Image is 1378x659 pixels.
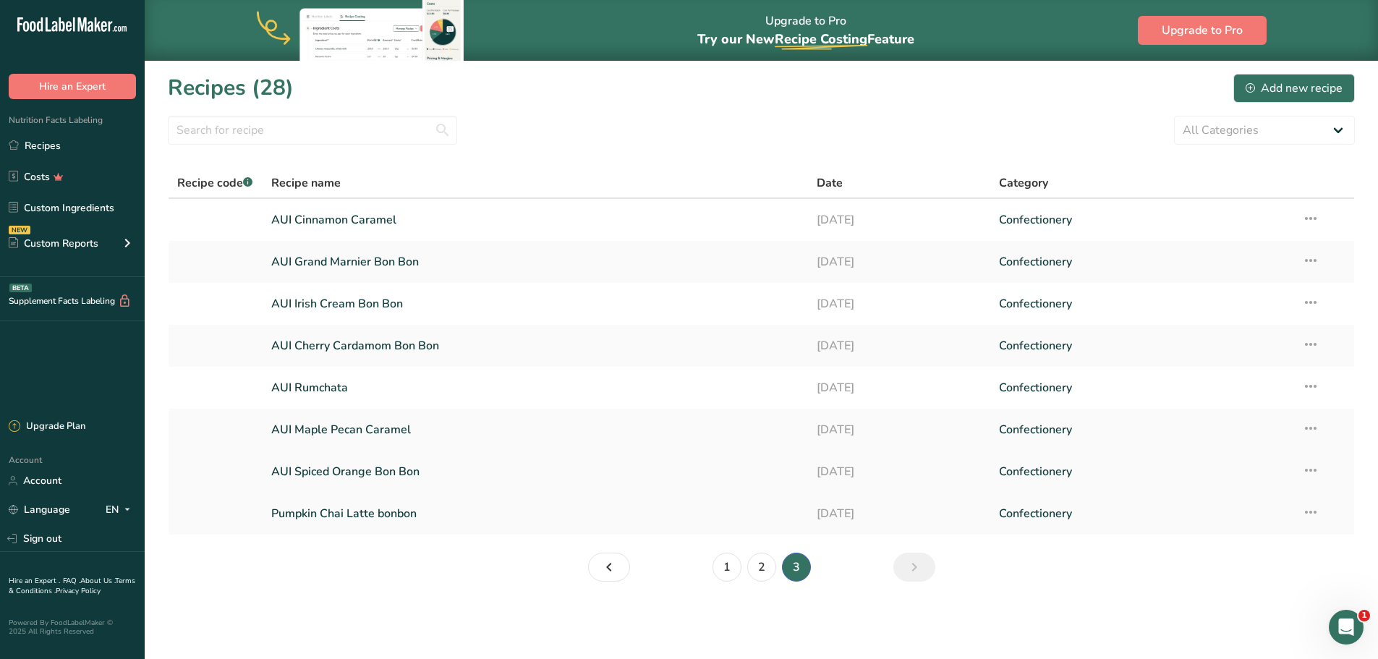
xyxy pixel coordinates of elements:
[177,175,252,191] span: Recipe code
[817,456,982,487] a: [DATE]
[271,174,341,192] span: Recipe name
[999,373,1285,403] a: Confectionery
[9,576,135,596] a: Terms & Conditions .
[999,205,1285,235] a: Confectionery
[817,174,843,192] span: Date
[271,373,800,403] a: AUI Rumchata
[9,576,60,586] a: Hire an Expert .
[271,331,800,361] a: AUI Cherry Cardamom Bon Bon
[817,247,982,277] a: [DATE]
[817,331,982,361] a: [DATE]
[63,576,80,586] a: FAQ .
[9,618,136,636] div: Powered By FoodLabelMaker © 2025 All Rights Reserved
[168,116,457,145] input: Search for recipe
[56,586,101,596] a: Privacy Policy
[817,498,982,529] a: [DATE]
[271,498,800,529] a: Pumpkin Chai Latte bonbon
[697,30,914,48] span: Try our New Feature
[999,289,1285,319] a: Confectionery
[9,236,98,251] div: Custom Reports
[999,456,1285,487] a: Confectionery
[817,289,982,319] a: [DATE]
[271,414,800,445] a: AUI Maple Pecan Caramel
[271,289,800,319] a: AUI Irish Cream Bon Bon
[80,576,115,586] a: About Us .
[1162,22,1243,39] span: Upgrade to Pro
[271,456,800,487] a: AUI Spiced Orange Bon Bon
[817,373,982,403] a: [DATE]
[106,501,136,519] div: EN
[1358,610,1370,621] span: 1
[9,497,70,522] a: Language
[747,553,776,582] a: Page 2.
[9,226,30,234] div: NEW
[1138,16,1267,45] button: Upgrade to Pro
[999,247,1285,277] a: Confectionery
[999,174,1048,192] span: Category
[168,72,294,104] h1: Recipes (28)
[817,414,982,445] a: [DATE]
[775,30,867,48] span: Recipe Costing
[999,414,1285,445] a: Confectionery
[999,498,1285,529] a: Confectionery
[697,1,914,61] div: Upgrade to Pro
[271,247,800,277] a: AUI Grand Marnier Bon Bon
[9,74,136,99] button: Hire an Expert
[999,331,1285,361] a: Confectionery
[1246,80,1343,97] div: Add new recipe
[588,553,630,582] a: Page 2.
[9,420,85,434] div: Upgrade Plan
[271,205,800,235] a: AUI Cinnamon Caramel
[1329,610,1364,645] iframe: Intercom live chat
[817,205,982,235] a: [DATE]
[893,553,935,582] a: Page 4.
[9,284,32,292] div: BETA
[1233,74,1355,103] button: Add new recipe
[713,553,741,582] a: Page 1.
